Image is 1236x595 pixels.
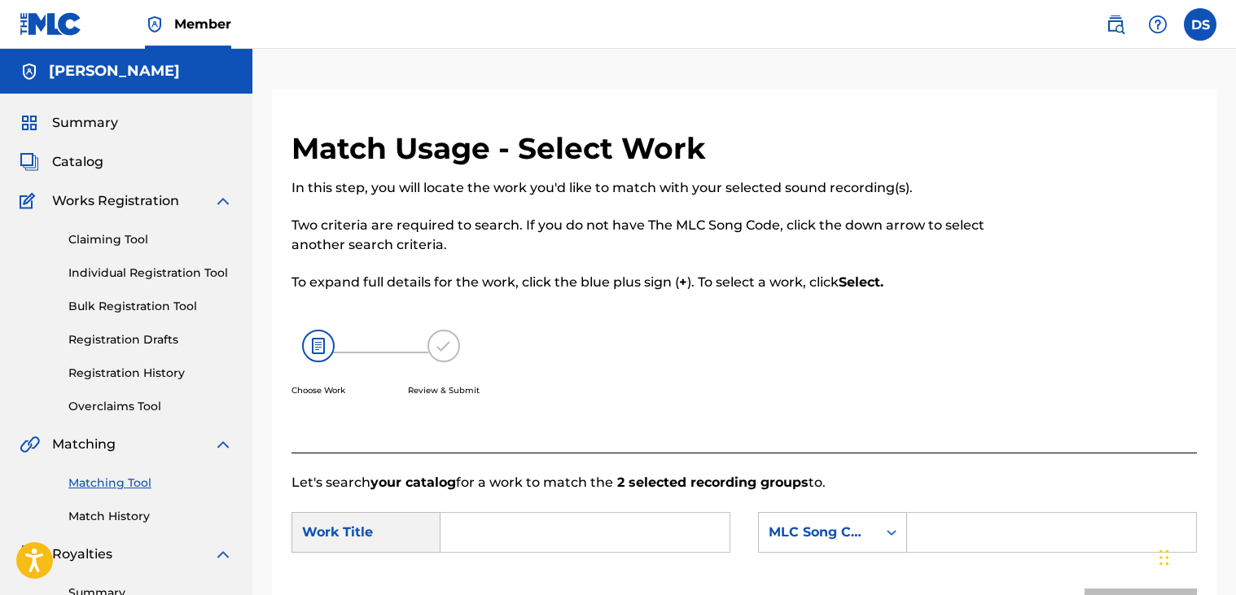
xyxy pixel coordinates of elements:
[20,62,39,81] img: Accounts
[1099,8,1132,41] a: Public Search
[20,113,118,133] a: SummarySummary
[52,152,103,172] span: Catalog
[68,265,233,282] a: Individual Registration Tool
[613,475,809,490] strong: 2 selected recording groups
[68,508,233,525] a: Match History
[679,274,687,290] strong: +
[52,113,118,133] span: Summary
[291,216,988,255] p: Two criteria are required to search. If you do not have The MLC Song Code, click the down arrow t...
[213,435,233,454] img: expand
[408,384,480,396] p: Review & Submit
[291,130,714,167] h2: Match Usage - Select Work
[174,15,231,33] span: Member
[370,475,456,490] strong: your catalog
[291,473,1197,492] p: Let's search for a work to match the to.
[20,152,103,172] a: CatalogCatalog
[427,330,460,362] img: 173f8e8b57e69610e344.svg
[213,545,233,564] img: expand
[20,12,82,36] img: MLC Logo
[52,435,116,454] span: Matching
[302,330,335,362] img: 26af456c4569493f7445.svg
[1190,370,1236,501] iframe: Resource Center
[769,523,867,542] div: MLC Song Code
[49,62,180,81] h5: David A. Smith
[291,384,345,396] p: Choose Work
[20,113,39,133] img: Summary
[1142,8,1174,41] div: Help
[291,273,988,292] p: To expand full details for the work, click the blue plus sign ( ). To select a work, click
[68,475,233,492] a: Matching Tool
[68,298,233,315] a: Bulk Registration Tool
[52,545,112,564] span: Royalties
[20,152,39,172] img: Catalog
[20,545,39,564] img: Royalties
[839,274,883,290] strong: Select.
[1159,533,1169,582] div: Drag
[1106,15,1125,34] img: search
[145,15,164,34] img: Top Rightsholder
[68,398,233,415] a: Overclaims Tool
[68,365,233,382] a: Registration History
[213,191,233,211] img: expand
[20,435,40,454] img: Matching
[1184,8,1216,41] div: User Menu
[20,191,41,211] img: Works Registration
[52,191,179,211] span: Works Registration
[1155,517,1236,595] iframe: Chat Widget
[68,331,233,348] a: Registration Drafts
[1148,15,1168,34] img: help
[68,231,233,248] a: Claiming Tool
[291,178,988,198] p: In this step, you will locate the work you'd like to match with your selected sound recording(s).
